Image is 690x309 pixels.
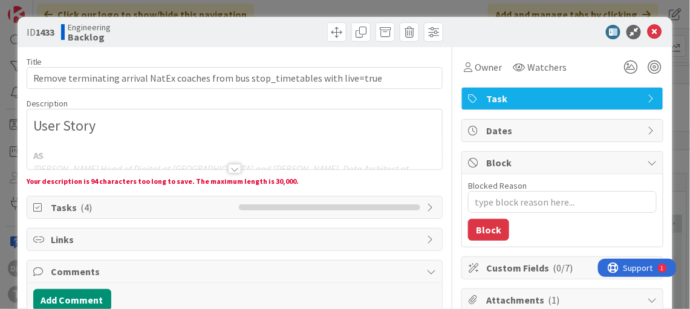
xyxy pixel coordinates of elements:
[486,293,641,307] span: Attachments
[486,91,641,106] span: Task
[468,180,527,191] label: Blocked Reason
[27,56,42,67] label: Title
[25,2,55,16] span: Support
[51,200,233,215] span: Tasks
[33,117,437,135] h2: User Story
[27,98,68,109] span: Description
[36,26,55,38] b: 1433
[63,5,66,15] div: 1
[486,123,641,138] span: Dates
[548,294,559,306] span: ( 1 )
[68,22,111,32] span: Engineering
[51,264,421,279] span: Comments
[27,67,443,89] input: type card name here...
[486,155,641,170] span: Block
[27,25,55,39] span: ID
[553,262,573,274] span: ( 0/7 )
[27,176,443,187] div: Your description is 94 characters too long to save. The maximum length is 30,000.
[68,32,111,42] b: Backlog
[81,201,93,213] span: ( 4 )
[468,219,509,241] button: Block
[527,60,567,74] span: Watchers
[486,261,641,275] span: Custom Fields
[475,60,502,74] span: Owner
[51,232,421,247] span: Links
